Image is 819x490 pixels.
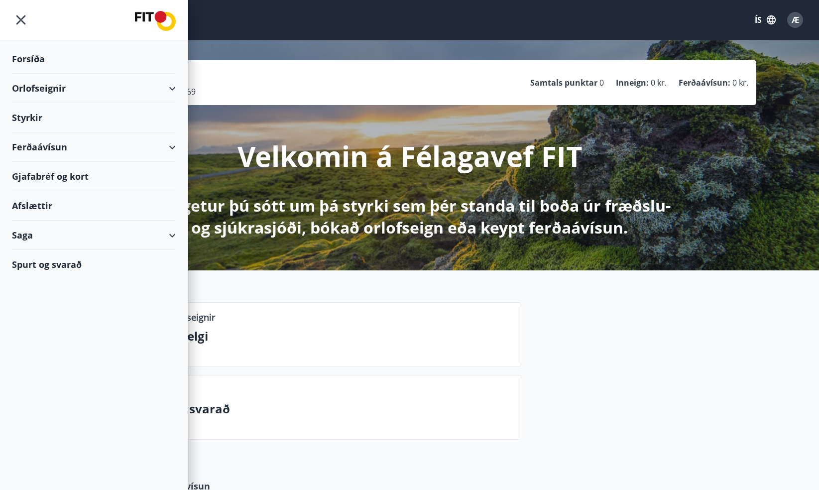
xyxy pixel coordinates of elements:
[732,77,748,88] span: 0 kr.
[136,328,513,345] p: Næstu helgi
[12,132,176,162] div: Ferðaávísun
[530,77,597,88] p: Samtals punktar
[237,137,582,175] p: Velkomin á Félagavef FIT
[12,191,176,221] div: Afslættir
[135,11,176,31] img: union_logo
[651,77,667,88] span: 0 kr.
[792,14,799,25] span: Æ
[599,77,604,88] span: 0
[147,195,673,239] p: Hér getur þú sótt um þá styrki sem þér standa til boða úr fræðslu- og sjúkrasjóði, bókað orlofsei...
[749,11,781,29] button: ÍS
[783,8,807,32] button: Æ
[12,44,176,74] div: Forsíða
[12,162,176,191] div: Gjafabréf og kort
[12,103,176,132] div: Styrkir
[12,11,30,29] button: menu
[12,250,176,279] div: Spurt og svarað
[12,74,176,103] div: Orlofseignir
[679,77,730,88] p: Ferðaávísun :
[616,77,649,88] p: Inneign :
[136,400,513,417] p: Spurt og svarað
[12,221,176,250] div: Saga
[136,311,215,324] p: Lausar orlofseignir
